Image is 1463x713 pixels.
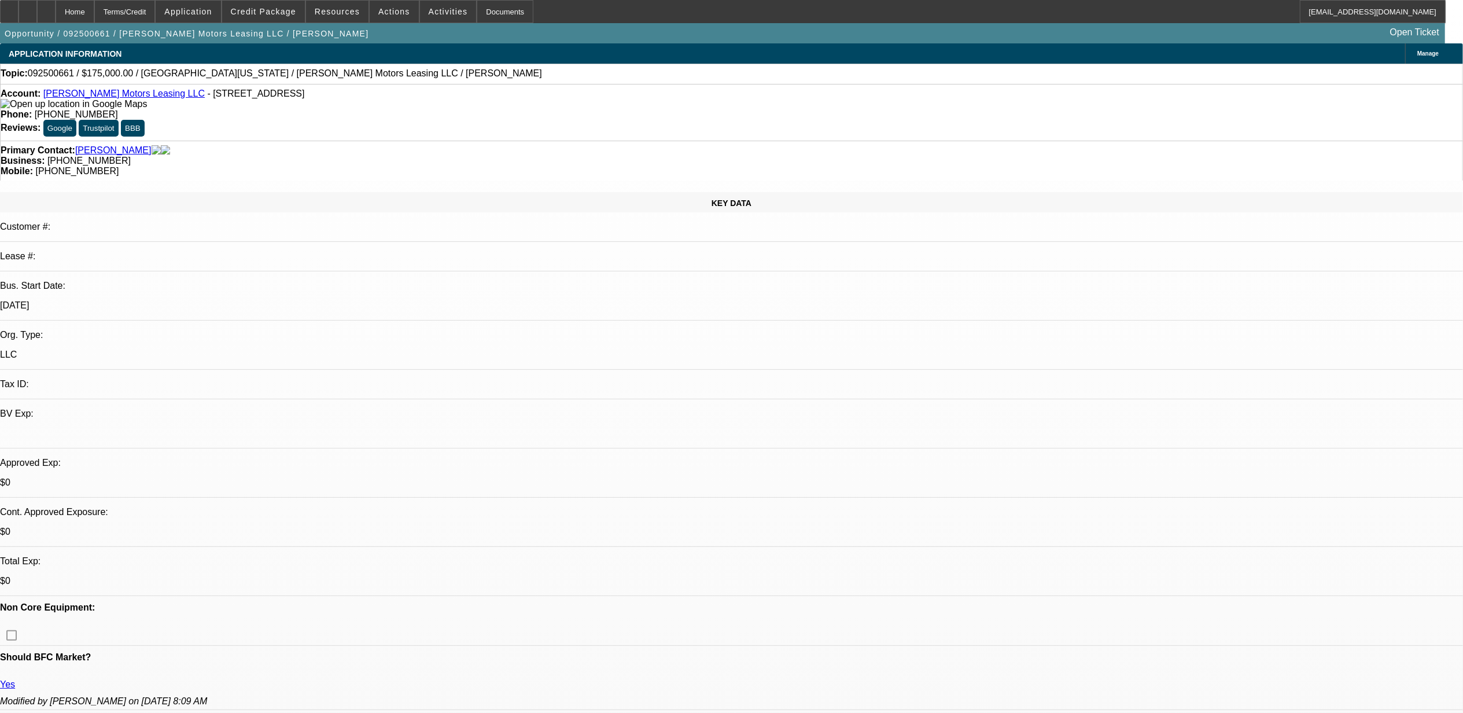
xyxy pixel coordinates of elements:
img: Open up location in Google Maps [1,99,147,109]
span: Credit Package [231,7,296,16]
strong: Phone: [1,109,32,119]
span: - [STREET_ADDRESS] [207,89,304,98]
a: [PERSON_NAME] Motors Leasing LLC [43,89,205,98]
span: [PHONE_NUMBER] [35,166,119,176]
span: APPLICATION INFORMATION [9,49,121,58]
span: Application [164,7,212,16]
a: [PERSON_NAME] [75,145,152,156]
strong: Mobile: [1,166,33,176]
button: Google [43,120,76,137]
button: Application [156,1,220,23]
span: [PHONE_NUMBER] [35,109,118,119]
button: Credit Package [222,1,305,23]
img: linkedin-icon.png [161,145,170,156]
strong: Business: [1,156,45,166]
strong: Topic: [1,68,28,79]
span: Opportunity / 092500661 / [PERSON_NAME] Motors Leasing LLC / [PERSON_NAME] [5,29,368,38]
span: Actions [378,7,410,16]
a: Open Ticket [1385,23,1444,42]
span: 092500661 / $175,000.00 / [GEOGRAPHIC_DATA][US_STATE] / [PERSON_NAME] Motors Leasing LLC / [PERSO... [28,68,542,79]
span: KEY DATA [712,199,751,208]
img: facebook-icon.png [152,145,161,156]
button: Resources [306,1,368,23]
span: Resources [315,7,360,16]
span: Activities [429,7,468,16]
strong: Primary Contact: [1,145,75,156]
span: [PHONE_NUMBER] [47,156,131,166]
button: Trustpilot [79,120,118,137]
button: BBB [121,120,145,137]
strong: Account: [1,89,40,98]
button: Activities [420,1,477,23]
span: Manage [1417,50,1439,57]
strong: Reviews: [1,123,40,133]
a: View Google Maps [1,99,147,109]
button: Actions [370,1,419,23]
